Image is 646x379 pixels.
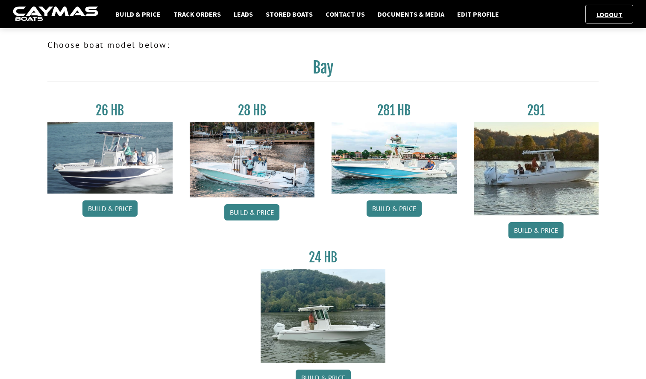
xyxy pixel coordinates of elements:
a: Leads [229,9,257,20]
h3: 24 HB [261,250,386,265]
img: caymas-dealer-connect-2ed40d3bc7270c1d8d7ffb4b79bf05adc795679939227970def78ec6f6c03838.gif [13,6,98,22]
a: Build & Price [82,200,138,217]
a: Build & Price [111,9,165,20]
a: Edit Profile [453,9,503,20]
img: 291_Thumbnail.jpg [474,122,599,215]
h2: Bay [47,58,599,82]
h3: 291 [474,103,599,118]
a: Stored Boats [261,9,317,20]
img: 26_new_photo_resized.jpg [47,122,173,194]
h3: 281 HB [332,103,457,118]
h3: 28 HB [190,103,315,118]
img: 24_HB_thumbnail.jpg [261,269,386,362]
h3: 26 HB [47,103,173,118]
a: Logout [592,10,627,19]
a: Build & Price [224,204,279,220]
p: Choose boat model below: [47,38,599,51]
img: 28-hb-twin.jpg [332,122,457,194]
a: Track Orders [169,9,225,20]
a: Contact Us [321,9,369,20]
a: Build & Price [508,222,564,238]
img: 28_hb_thumbnail_for_caymas_connect.jpg [190,122,315,197]
a: Documents & Media [373,9,449,20]
a: Build & Price [367,200,422,217]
